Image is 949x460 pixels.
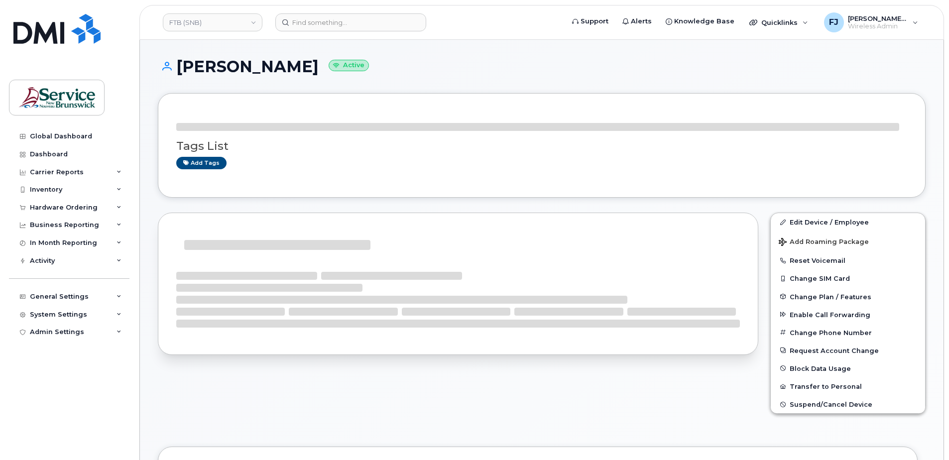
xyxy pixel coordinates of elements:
button: Add Roaming Package [771,231,925,251]
button: Change SIM Card [771,269,925,287]
button: Change Phone Number [771,324,925,342]
button: Block Data Usage [771,359,925,377]
h3: Tags List [176,140,907,152]
a: Add tags [176,157,227,169]
button: Request Account Change [771,342,925,359]
button: Transfer to Personal [771,377,925,395]
button: Suspend/Cancel Device [771,395,925,413]
button: Reset Voicemail [771,251,925,269]
span: Enable Call Forwarding [790,311,870,318]
small: Active [329,60,369,71]
button: Change Plan / Features [771,288,925,306]
h1: [PERSON_NAME] [158,58,926,75]
span: Add Roaming Package [779,238,869,247]
span: Change Plan / Features [790,293,871,300]
span: Suspend/Cancel Device [790,401,872,408]
a: Edit Device / Employee [771,213,925,231]
button: Enable Call Forwarding [771,306,925,324]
